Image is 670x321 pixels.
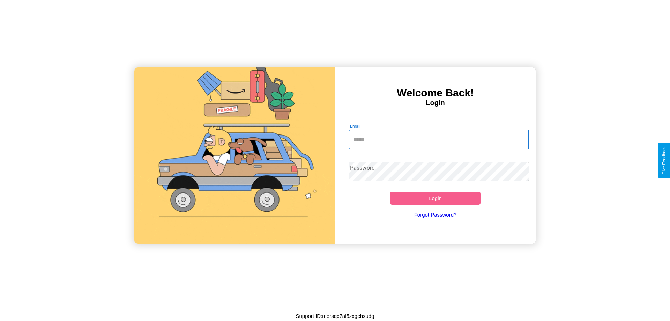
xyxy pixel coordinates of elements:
[345,205,526,225] a: Forgot Password?
[335,99,536,107] h4: Login
[134,67,335,244] img: gif
[662,146,667,175] div: Give Feedback
[335,87,536,99] h3: Welcome Back!
[390,192,481,205] button: Login
[296,311,374,321] p: Support ID: mersqc7al5zxgchxudg
[350,123,361,129] label: Email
